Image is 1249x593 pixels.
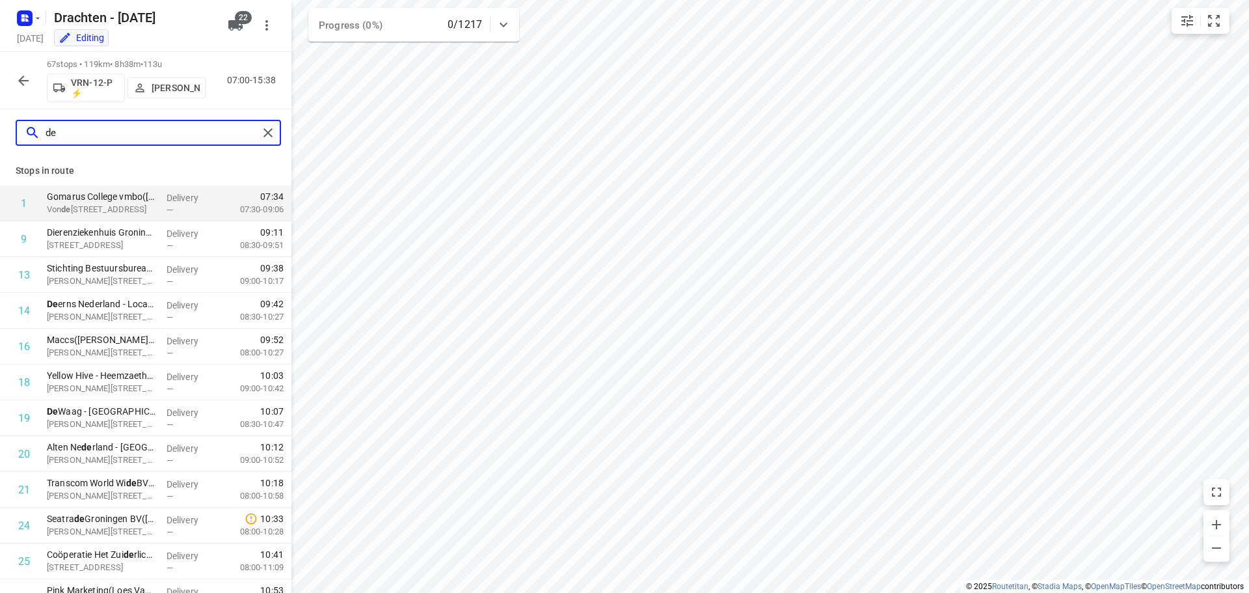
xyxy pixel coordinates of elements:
[61,204,70,214] b: de
[219,454,284,467] p: 09:00-10:52
[152,83,200,93] p: [PERSON_NAME]
[260,405,284,418] span: 10:07
[260,297,284,310] span: 09:42
[167,263,215,276] p: Delivery
[47,490,156,503] p: Leonard Springerlaan 27, 9727KB, Groningen, NL
[219,346,284,359] p: 08:00-10:27
[47,561,156,574] p: Emmaplein 5, 9711AP, Groningen, NL
[245,512,258,525] svg: Late
[21,197,27,210] div: 1
[167,299,215,312] p: Delivery
[47,369,156,382] p: Yellow Hive - Heemzaethe(Aart de Goede)
[167,456,173,465] span: —
[18,448,30,460] div: 20
[47,454,156,467] p: Leonard Springerlaan 23, 9727KB, Groningen, NL
[227,74,281,87] p: 07:00-15:38
[1147,582,1201,591] a: OpenStreetMap
[260,226,284,239] span: 09:11
[18,376,30,389] div: 18
[260,441,284,454] span: 10:12
[219,239,284,252] p: 08:30-09:51
[128,77,206,98] button: [PERSON_NAME]
[167,491,173,501] span: —
[1038,582,1082,591] a: Stadia Maps
[71,77,119,98] p: VRN-12-P ⚡
[1201,8,1227,34] button: Fit zoom
[219,275,284,288] p: 09:00-10:17
[18,340,30,353] div: 16
[47,548,156,561] p: Coöperatie Het Zuiderlicht U.A.(Wiesje Joudieh)
[308,8,519,42] div: Progress (0%)0/1217
[81,442,92,452] b: de
[18,555,30,568] div: 25
[47,310,156,324] p: Leonard Springerlaan 35, 9727KB, Groningen, NL
[219,382,284,395] p: 09:00-10:42
[47,262,156,275] p: Stichting Bestuursbureau Noorderlink(Petra de Roos)
[47,525,156,538] p: Leonard Springerlaan 17, 9727KB, Groningen, NL
[167,384,173,394] span: —
[260,190,284,203] span: 07:34
[143,59,162,69] span: 113u
[47,59,206,71] p: 67 stops • 119km • 8h38m
[167,406,215,419] p: Delivery
[167,514,215,527] p: Delivery
[260,333,284,346] span: 09:52
[12,31,49,46] h5: [DATE]
[219,561,284,574] p: 08:00-11:09
[167,335,215,348] p: Delivery
[992,582,1028,591] a: Routetitan
[16,164,276,178] p: Stops in route
[167,420,173,430] span: —
[47,476,156,490] p: Transcom World Wide BV(Louise Bouwstra)
[1172,8,1229,34] div: small contained button group
[219,490,284,503] p: 08:00-10:58
[46,123,258,143] input: Add or search stops within route
[47,333,156,346] p: Maccs([PERSON_NAME] nhuis)
[18,484,30,496] div: 21
[260,369,284,382] span: 10:03
[167,370,215,383] p: Delivery
[59,31,104,44] div: You are currently in edit mode.
[47,190,156,203] p: Gomarus College vmbo(Eritia Weening)
[448,17,482,33] p: 0/1217
[47,418,156,431] p: Leonard Springerlaan 21, 9727KB, Groningen, NL
[21,233,27,245] div: 9
[219,525,284,538] p: 08:00-10:28
[141,59,143,69] span: •
[18,305,30,317] div: 14
[219,203,284,216] p: 07:30-09:06
[47,297,156,310] p: Deerns Nederland - Locatie Groningen(Mark Visser)
[167,205,173,215] span: —
[18,412,30,424] div: 19
[167,549,215,562] p: Delivery
[18,269,30,281] div: 13
[167,563,173,573] span: —
[47,441,156,454] p: Alten Nederland - Groningen(Douwe Bruinsma)
[1091,582,1141,591] a: OpenMapTiles
[1174,8,1200,34] button: Map settings
[167,277,173,286] span: —
[47,382,156,395] p: Leonard Springerlaan 19, 9727KB, Groningen, NL
[47,275,156,288] p: Leonard Springerlaan 35, 9727KB, Groningen, NL
[260,476,284,490] span: 10:18
[47,346,156,359] p: Leonard Springerlaan 35, 9727KB, Groningen, NL
[167,191,215,204] p: Delivery
[47,405,156,418] p: De Waag - Groningen(Samira Azaoum)
[219,310,284,324] p: 08:30-10:27
[47,226,156,239] p: Dierenziekenhuis Groningen(Margreet Van de Beek)
[47,406,58,417] b: De
[47,239,156,252] p: Vechtstraat 74, 9725CW, Groningen, NL
[260,512,284,525] span: 10:33
[167,312,173,322] span: —
[235,11,252,24] span: 22
[47,203,156,216] p: Vondelpad 2, 9721LX, Groningen, NL
[167,478,215,491] p: Delivery
[167,527,173,537] span: —
[126,478,137,488] b: de
[124,549,134,560] b: de
[74,514,85,524] b: de
[167,348,173,358] span: —
[260,262,284,275] span: 09:38
[47,512,156,525] p: Seatrade Groningen BV(Anja Peters)
[18,519,30,532] div: 24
